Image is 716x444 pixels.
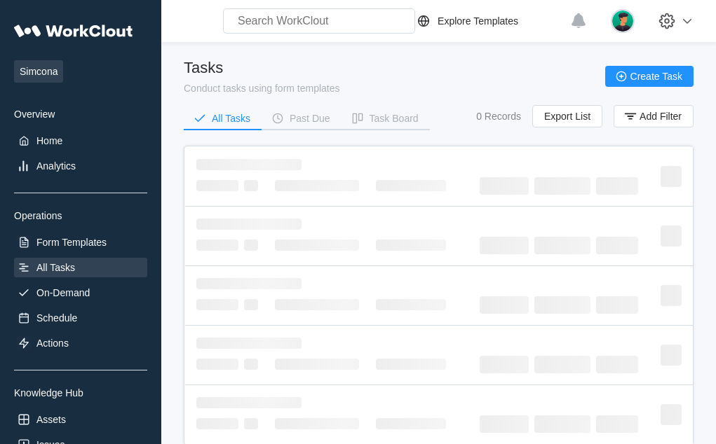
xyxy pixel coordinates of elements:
span: ‌ [275,180,359,191]
div: On-Demand [36,287,90,298]
div: All Tasks [212,113,250,123]
div: Schedule [36,312,77,324]
span: ‌ [196,240,238,251]
span: ‌ [196,159,302,170]
span: ‌ [244,180,258,191]
span: ‌ [534,296,590,314]
span: ‌ [196,278,302,289]
span: ‌ [596,177,638,195]
button: Task Board [342,108,430,129]
a: Explore Templates [415,13,563,29]
span: ‌ [376,359,446,370]
span: ‌ [275,240,359,251]
span: ‌ [480,177,529,195]
span: Add Filter [640,111,682,121]
div: Tasks [184,59,340,77]
span: ‌ [534,415,590,433]
a: Assets [14,410,147,429]
span: ‌ [244,359,258,370]
span: ‌ [275,418,359,429]
span: ‌ [196,338,302,349]
span: ‌ [596,356,638,373]
span: ‌ [534,237,590,254]
span: ‌ [661,285,682,306]
span: ‌ [196,418,238,429]
div: Overview [14,109,147,120]
div: Knowledge Hub [14,387,147,398]
span: ‌ [244,418,258,429]
button: Export List [532,105,602,127]
div: Past Due [290,113,330,123]
span: Export List [544,111,590,121]
button: All Tasks [184,108,262,129]
div: Conduct tasks using form templates [184,83,340,94]
a: Home [14,131,147,151]
span: ‌ [196,397,302,408]
span: ‌ [196,180,238,191]
div: Assets [36,414,66,425]
div: All Tasks [36,262,75,273]
span: Simcona [14,60,63,83]
span: ‌ [534,177,590,195]
span: ‌ [661,166,682,187]
span: ‌ [244,240,258,251]
div: Form Templates [36,237,107,248]
div: Actions [36,338,69,349]
span: ‌ [376,180,446,191]
span: ‌ [596,415,638,433]
span: ‌ [376,299,446,310]
span: ‌ [661,345,682,366]
span: ‌ [196,218,302,230]
input: Search WorkClout [223,8,415,34]
span: ‌ [596,296,638,314]
button: Add Filter [614,105,694,127]
img: user.png [611,9,635,33]
span: ‌ [275,299,359,310]
a: On-Demand [14,283,147,303]
div: Task Board [370,113,419,123]
button: Create Task [605,66,694,87]
button: Past Due [262,108,342,129]
span: ‌ [480,296,529,314]
span: ‌ [376,418,446,429]
span: ‌ [196,359,238,370]
span: Create Task [630,71,682,81]
span: ‌ [275,359,359,370]
span: ‌ [244,299,258,310]
span: ‌ [480,356,529,373]
a: Schedule [14,308,147,328]
span: ‌ [534,356,590,373]
span: ‌ [480,415,529,433]
span: ‌ [596,237,638,254]
a: Actions [14,333,147,353]
div: Analytics [36,160,76,172]
span: ‌ [661,226,682,247]
span: ‌ [376,240,446,251]
a: Analytics [14,156,147,176]
a: All Tasks [14,258,147,277]
div: Explore Templates [438,15,518,27]
span: ‌ [196,299,238,310]
a: Form Templates [14,233,147,252]
div: Operations [14,210,147,221]
div: Home [36,135,62,146]
span: ‌ [480,237,529,254]
span: ‌ [661,404,682,425]
div: 0 Records [476,111,521,122]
